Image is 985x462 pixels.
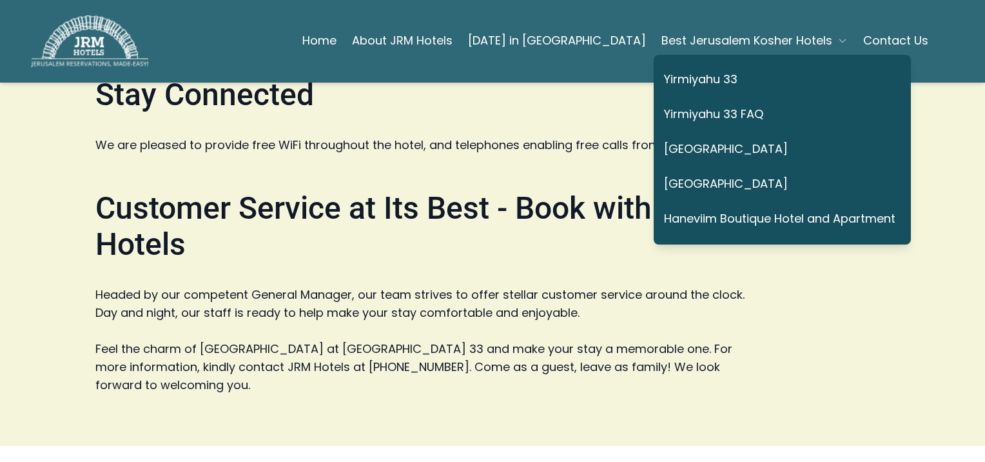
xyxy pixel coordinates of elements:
p: Headed by our competent General Manager, our team strives to offer stellar customer service aroun... [95,286,756,322]
p: Feel the charm of [GEOGRAPHIC_DATA] at [GEOGRAPHIC_DATA] 33 and make your stay a memorable one. F... [95,340,756,394]
a: Home [302,28,336,54]
a: Yirmiyahu 33 [664,65,895,95]
h2: Stay Connected [95,59,756,118]
a: [DATE] in [GEOGRAPHIC_DATA] [468,28,646,54]
h2: Customer Service at Its Best - Book with JRM Hotels [95,172,756,268]
a: [GEOGRAPHIC_DATA] [664,170,895,199]
span: Best Jerusalem Kosher Hotels [661,32,832,50]
p: We are pleased to provide free WiFi throughout the hotel, and telephones enabling free calls from... [95,136,756,154]
button: Best Jerusalem Kosher Hotels [661,28,848,54]
a: About JRM Hotels [352,28,453,54]
a: [GEOGRAPHIC_DATA] [664,135,895,165]
a: Contact Us [863,28,928,54]
img: JRM Hotels [31,15,148,67]
a: Haneviim Boutique Hotel and Apartment [664,205,895,234]
a: Yirmiyahu 33 FAQ [664,100,895,130]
